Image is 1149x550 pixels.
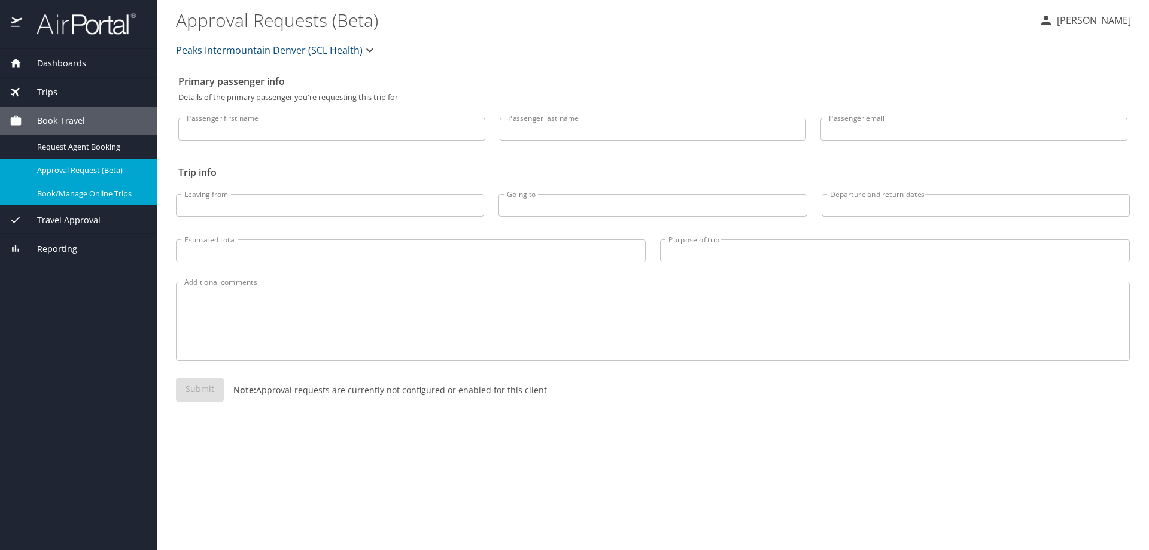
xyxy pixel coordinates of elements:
p: Approval requests are currently not configured or enabled for this client [224,384,547,396]
span: Book Travel [22,114,85,127]
h2: Primary passenger info [178,72,1127,91]
p: Details of the primary passenger you're requesting this trip for [178,93,1127,101]
img: icon-airportal.png [11,12,23,35]
span: Dashboards [22,57,86,70]
strong: Note: [233,384,256,396]
span: Trips [22,86,57,99]
span: Request Agent Booking [37,141,142,153]
h2: Trip info [178,163,1127,182]
h1: Approval Requests (Beta) [176,1,1029,38]
p: [PERSON_NAME] [1053,13,1131,28]
button: [PERSON_NAME] [1034,10,1136,31]
img: airportal-logo.png [23,12,136,35]
span: Book/Manage Online Trips [37,188,142,199]
span: Peaks Intermountain Denver (SCL Health) [176,42,363,59]
span: Reporting [22,242,77,256]
span: Approval Request (Beta) [37,165,142,176]
span: Travel Approval [22,214,101,227]
button: Peaks Intermountain Denver (SCL Health) [171,38,382,62]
